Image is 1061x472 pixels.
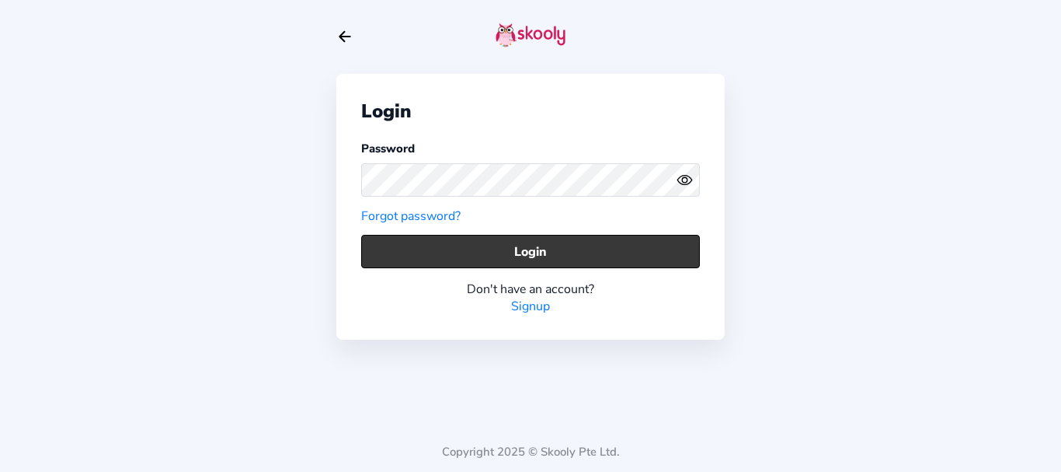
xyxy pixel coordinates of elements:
[361,208,461,225] a: Forgot password?
[677,172,693,188] ion-icon: eye outline
[361,235,700,268] button: Login
[361,141,415,156] label: Password
[677,172,700,188] button: eye outlineeye off outline
[496,23,565,47] img: skooly-logo.png
[361,281,700,298] div: Don't have an account?
[336,28,353,45] button: arrow back outline
[361,99,700,124] div: Login
[511,298,550,315] a: Signup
